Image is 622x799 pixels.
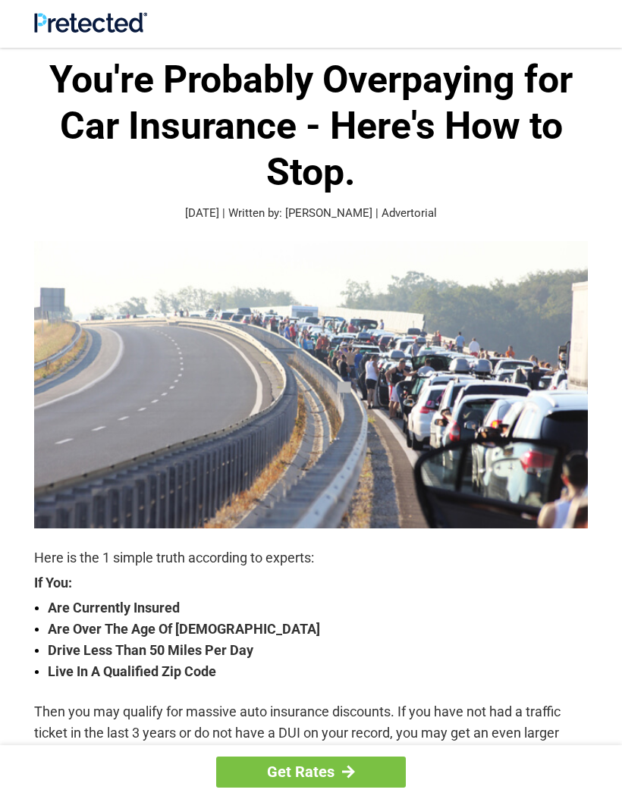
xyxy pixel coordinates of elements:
img: Site Logo [34,12,147,33]
p: [DATE] | Written by: [PERSON_NAME] | Advertorial [34,205,588,222]
strong: Live In A Qualified Zip Code [48,661,588,682]
h1: You're Probably Overpaying for Car Insurance - Here's How to Stop. [34,57,588,196]
strong: If You: [34,576,588,590]
strong: Are Currently Insured [48,597,588,619]
strong: Are Over The Age Of [DEMOGRAPHIC_DATA] [48,619,588,640]
a: Site Logo [34,21,147,36]
p: Then you may qualify for massive auto insurance discounts. If you have not had a traffic ticket i... [34,701,588,765]
a: Get Rates [216,757,406,788]
p: Here is the 1 simple truth according to experts: [34,547,588,569]
strong: Drive Less Than 50 Miles Per Day [48,640,588,661]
